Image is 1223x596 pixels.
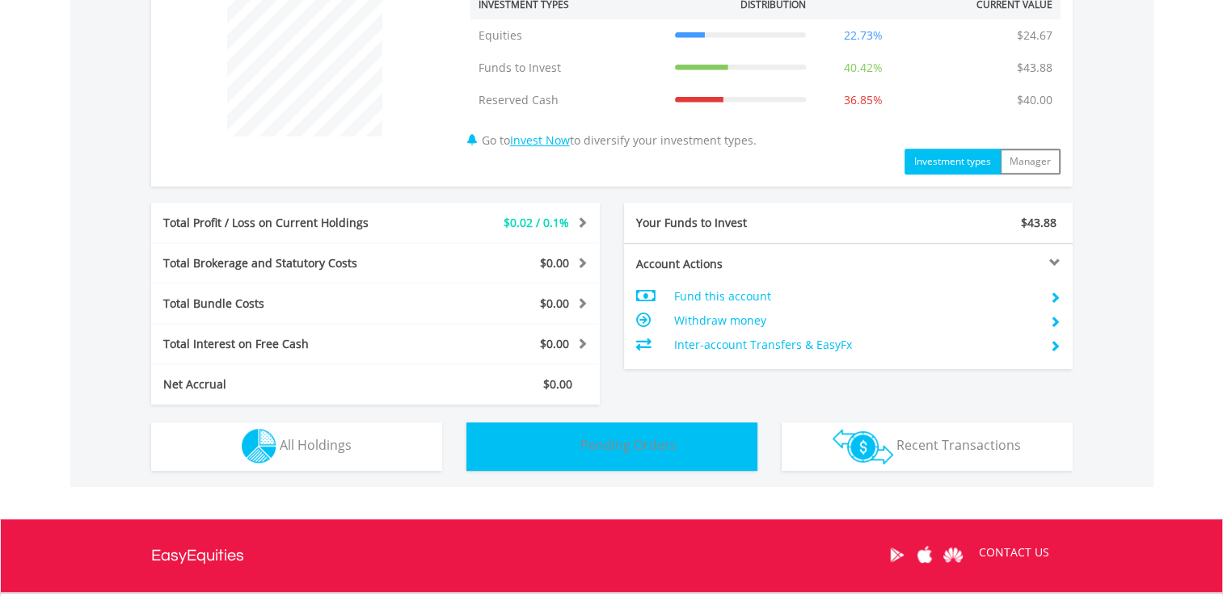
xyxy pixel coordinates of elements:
span: $0.02 / 0.1% [504,215,569,230]
img: pending_instructions-wht.png [546,429,577,464]
td: Reserved Cash [470,84,667,116]
div: Net Accrual [151,376,413,392]
div: Total Brokerage and Statutory Costs [151,255,413,271]
td: Fund this account [673,284,1036,308]
button: Recent Transactions [782,422,1073,471]
a: Google Play [883,530,911,580]
span: Recent Transactions [896,436,1021,454]
td: Funds to Invest [470,52,667,84]
td: 22.73% [814,19,913,52]
span: $0.00 [540,296,569,311]
td: 36.85% [814,84,913,116]
img: transactions-zar-wht.png [833,429,893,464]
button: Manager [1000,149,1061,174]
td: Inter-account Transfers & EasyFx [673,333,1036,357]
span: $0.00 [540,255,569,271]
span: $0.00 [540,336,569,351]
div: Your Funds to Invest [624,215,849,231]
a: CONTACT US [968,530,1061,575]
td: $24.67 [1009,19,1061,52]
a: Invest Now [510,132,570,148]
span: $43.88 [1021,215,1056,230]
div: Total Profit / Loss on Current Holdings [151,215,413,231]
span: $0.00 [543,376,572,392]
a: Huawei [939,530,968,580]
a: Apple [911,530,939,580]
div: Total Bundle Costs [151,296,413,312]
button: Pending Orders [466,422,757,471]
div: Total Interest on Free Cash [151,336,413,352]
button: All Holdings [151,422,442,471]
td: 40.42% [814,52,913,84]
a: EasyEquities [151,519,244,592]
td: $40.00 [1009,84,1061,116]
td: Withdraw money [673,308,1036,333]
span: All Holdings [280,436,352,454]
span: Pending Orders [580,436,677,454]
td: $43.88 [1009,52,1061,84]
div: Account Actions [624,256,849,272]
td: Equities [470,19,667,52]
img: holdings-wht.png [242,429,276,464]
button: Investment types [905,149,1001,174]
